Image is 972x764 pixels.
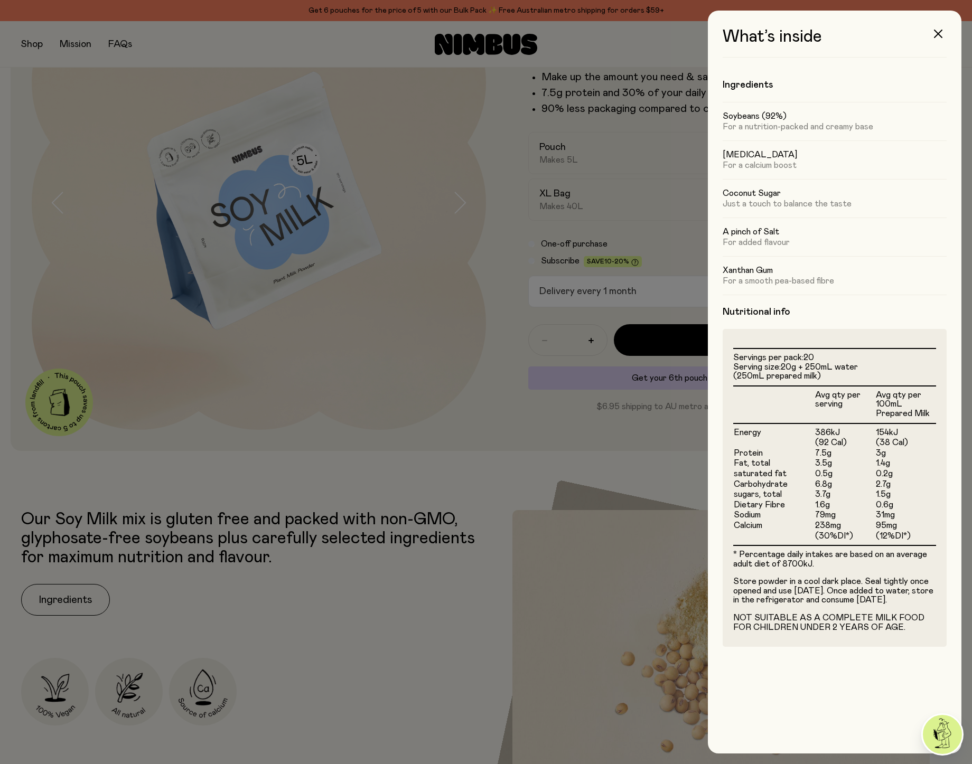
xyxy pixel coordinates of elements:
th: Avg qty per 100mL Prepared Milk [875,386,936,423]
p: NOT SUITABLE AS A COMPLETE MILK FOOD FOR CHILDREN UNDER 2 YEARS OF AGE. [733,614,936,632]
h4: Ingredients [723,79,947,91]
p: For added flavour [723,237,947,248]
td: (30%DI*) [815,531,875,545]
th: Avg qty per serving [815,386,875,423]
td: 7.5g [815,448,875,459]
td: 3g [875,448,936,459]
td: 3.5g [815,458,875,469]
h5: [MEDICAL_DATA] [723,149,947,160]
td: (92 Cal) [815,438,875,448]
td: 154kJ [875,423,936,438]
span: Fat, total [734,459,770,467]
td: 386kJ [815,423,875,438]
span: Calcium [734,521,762,530]
td: (38 Cal) [875,438,936,448]
span: saturated fat [734,469,787,478]
h5: Soybeans (92%) [723,111,947,121]
h5: Coconut Sugar [723,188,947,199]
p: For a calcium boost [723,160,947,171]
h4: Nutritional info [723,306,947,318]
span: Sodium [734,511,761,519]
td: 95mg [875,521,936,531]
p: Store powder in a cool dark place. Seal tightly once opened and use [DATE]. Once added to water, ... [733,577,936,605]
p: Just a touch to balance the taste [723,199,947,209]
td: 1.6g [815,500,875,511]
img: agent [923,715,962,754]
li: Servings per pack: [733,353,936,363]
td: 0.2g [875,469,936,479]
span: Protein [734,449,763,457]
h5: Xanthan Gum [723,265,947,276]
td: 0.6g [875,500,936,511]
td: 6.8g [815,479,875,490]
li: Serving size: [733,363,936,381]
td: 2.7g [875,479,936,490]
span: Dietary Fibre [734,501,785,509]
p: For a smooth pea-based fibre [723,276,947,286]
p: * Percentage daily intakes are based on an average adult diet of 8700kJ. [733,550,936,569]
p: For a nutrition-packed and creamy base [723,121,947,132]
td: (12%DI*) [875,531,936,545]
td: 79mg [815,510,875,521]
td: 1.5g [875,489,936,500]
td: 3.7g [815,489,875,500]
span: Carbohydrate [734,480,788,488]
span: Energy [734,428,761,437]
h5: A pinch of Salt [723,227,947,237]
td: 238mg [815,521,875,531]
span: 20g + 250mL water (250mL prepared milk) [733,363,858,381]
span: sugars, total [734,490,782,498]
h3: What’s inside [723,27,947,58]
span: 20 [803,353,814,362]
td: 1.4g [875,458,936,469]
td: 0.5g [815,469,875,479]
td: 31mg [875,510,936,521]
